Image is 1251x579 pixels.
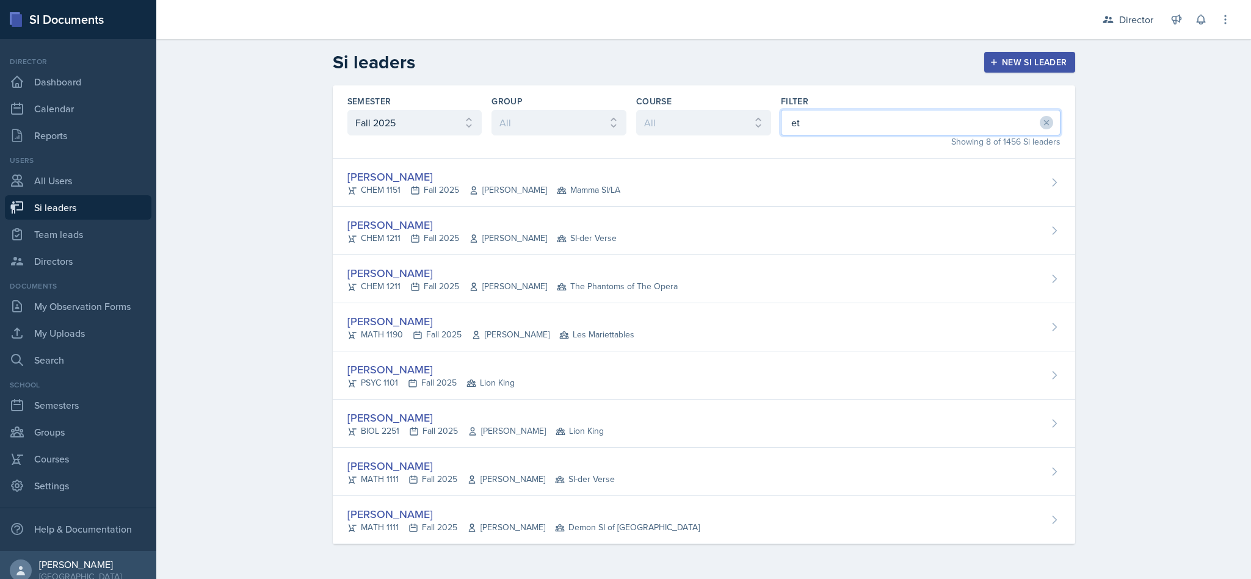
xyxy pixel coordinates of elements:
span: Lion King [556,425,604,437]
a: Si leaders [5,195,151,220]
div: [PERSON_NAME] [347,506,700,522]
div: CHEM 1211 Fall 2025 [347,280,678,293]
span: [PERSON_NAME] [469,184,547,196]
div: [PERSON_NAME] [347,361,515,378]
div: Director [5,56,151,67]
a: Settings [5,473,151,498]
div: Users [5,155,151,166]
a: [PERSON_NAME] CHEM 1151Fall 2025[PERSON_NAME] Mamma SI/LA [333,159,1075,207]
div: MATH 1111 Fall 2025 [347,473,615,486]
div: New Si leader [992,57,1067,67]
div: [PERSON_NAME] [347,458,615,474]
a: Reports [5,123,151,148]
a: Calendar [5,96,151,121]
h2: Si leaders [333,51,415,73]
a: All Users [5,168,151,193]
a: [PERSON_NAME] MATH 1190Fall 2025[PERSON_NAME] Les Mariettables [333,303,1075,351]
div: School [5,379,151,390]
div: [PERSON_NAME] [347,168,620,185]
span: [PERSON_NAME] [469,232,547,245]
a: My Uploads [5,321,151,345]
a: Team leads [5,222,151,246]
a: Semesters [5,393,151,417]
div: [PERSON_NAME] [39,558,121,570]
label: Filter [781,95,808,107]
div: Documents [5,281,151,292]
a: Directors [5,249,151,273]
span: [PERSON_NAME] [469,280,547,293]
div: [PERSON_NAME] [347,265,678,281]
div: Showing 8 of 1456 Si leaders [781,135,1061,148]
span: [PERSON_NAME] [468,425,546,437]
a: Groups [5,420,151,444]
div: [PERSON_NAME] [347,409,604,426]
div: BIOL 2251 Fall 2025 [347,425,604,437]
a: Courses [5,447,151,471]
span: Les Mariettables [559,328,634,341]
div: MATH 1190 Fall 2025 [347,328,634,341]
a: Dashboard [5,70,151,94]
div: CHEM 1211 Fall 2025 [347,232,617,245]
div: PSYC 1101 Fall 2025 [347,376,515,389]
span: Mamma SI/LA [557,184,620,196]
span: SI-der Verse [557,232,617,245]
div: Help & Documentation [5,517,151,541]
button: New Si leader [984,52,1075,73]
a: [PERSON_NAME] PSYC 1101Fall 2025 Lion King [333,351,1075,400]
a: My Observation Forms [5,294,151,318]
div: Director [1119,12,1153,27]
div: [PERSON_NAME] [347,313,634,329]
a: Search [5,348,151,372]
span: Demon SI of [GEOGRAPHIC_DATA] [555,521,700,534]
a: [PERSON_NAME] CHEM 1211Fall 2025[PERSON_NAME] The Phantoms of The Opera [333,255,1075,303]
a: [PERSON_NAME] CHEM 1211Fall 2025[PERSON_NAME] SI-der Verse [333,207,1075,255]
span: Lion King [466,376,515,389]
span: The Phantoms of The Opera [557,280,678,293]
a: [PERSON_NAME] MATH 1111Fall 2025[PERSON_NAME] Demon SI of [GEOGRAPHIC_DATA] [333,496,1075,544]
input: Filter [781,110,1061,135]
span: [PERSON_NAME] [467,473,545,486]
span: [PERSON_NAME] [471,328,549,341]
label: Semester [347,95,391,107]
div: [PERSON_NAME] [347,217,617,233]
span: SI-der Verse [555,473,615,486]
a: [PERSON_NAME] BIOL 2251Fall 2025[PERSON_NAME] Lion King [333,400,1075,448]
a: [PERSON_NAME] MATH 1111Fall 2025[PERSON_NAME] SI-der Verse [333,448,1075,496]
span: [PERSON_NAME] [467,521,545,534]
div: CHEM 1151 Fall 2025 [347,184,620,196]
div: MATH 1111 Fall 2025 [347,521,700,534]
label: Course [636,95,672,107]
label: Group [491,95,523,107]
